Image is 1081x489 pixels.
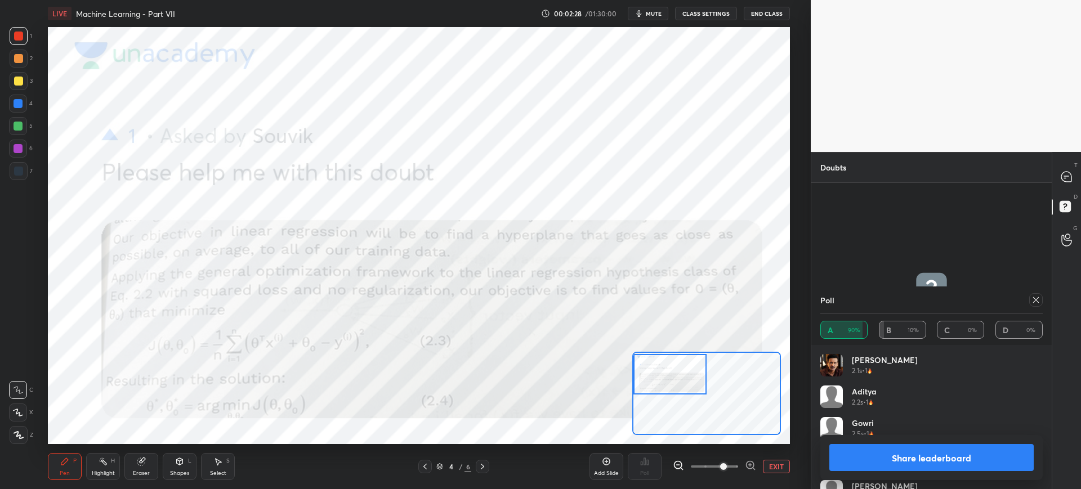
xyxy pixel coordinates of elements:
[10,426,33,444] div: Z
[867,368,872,374] img: streak-poll-icon.44701ccd.svg
[10,72,33,90] div: 3
[9,117,33,135] div: 5
[1074,161,1078,169] p: T
[866,397,868,407] h5: 1
[92,470,115,476] div: Highlight
[170,470,189,476] div: Shapes
[868,400,873,405] img: streak-poll-icon.44701ccd.svg
[820,417,843,439] img: default.png
[744,7,790,20] button: End Class
[10,50,33,68] div: 2
[864,429,866,439] h5: •
[9,95,33,113] div: 4
[646,10,662,17] span: mute
[9,403,33,421] div: X
[869,431,874,437] img: streak-poll-icon.44701ccd.svg
[852,417,874,429] h4: Gowri
[852,429,864,439] h5: 2.5s
[811,183,1052,431] div: grid
[226,458,230,464] div: S
[210,470,226,476] div: Select
[48,7,72,20] div: LIVE
[829,444,1034,471] button: Share leaderboard
[852,385,877,397] h4: Aditya
[464,461,471,472] div: 6
[675,7,737,20] button: CLASS SETTINGS
[60,470,70,476] div: Pen
[9,381,33,399] div: C
[852,366,862,376] h5: 2.1s
[76,8,175,19] h4: Machine Learning - Part VII
[763,460,790,473] button: EXIT
[1073,224,1078,232] p: G
[10,162,33,180] div: 7
[445,463,457,470] div: 4
[820,354,843,376] img: b038c58316c9422a9183c72fe3b51cc4.jpg
[852,397,863,407] h5: 2.2s
[811,152,855,182] p: Doubts
[866,429,869,439] h5: 1
[594,470,619,476] div: Add Slide
[863,397,866,407] h5: •
[820,294,834,306] h4: Poll
[111,458,115,464] div: H
[459,463,462,470] div: /
[628,7,668,20] button: mute
[73,458,77,464] div: P
[10,27,32,45] div: 1
[188,458,191,464] div: L
[133,470,150,476] div: Eraser
[820,385,843,408] img: default.png
[9,140,33,158] div: 6
[852,354,918,366] h4: [PERSON_NAME]
[820,354,1043,489] div: grid
[865,366,867,376] h5: 1
[1074,192,1078,201] p: D
[862,366,865,376] h5: •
